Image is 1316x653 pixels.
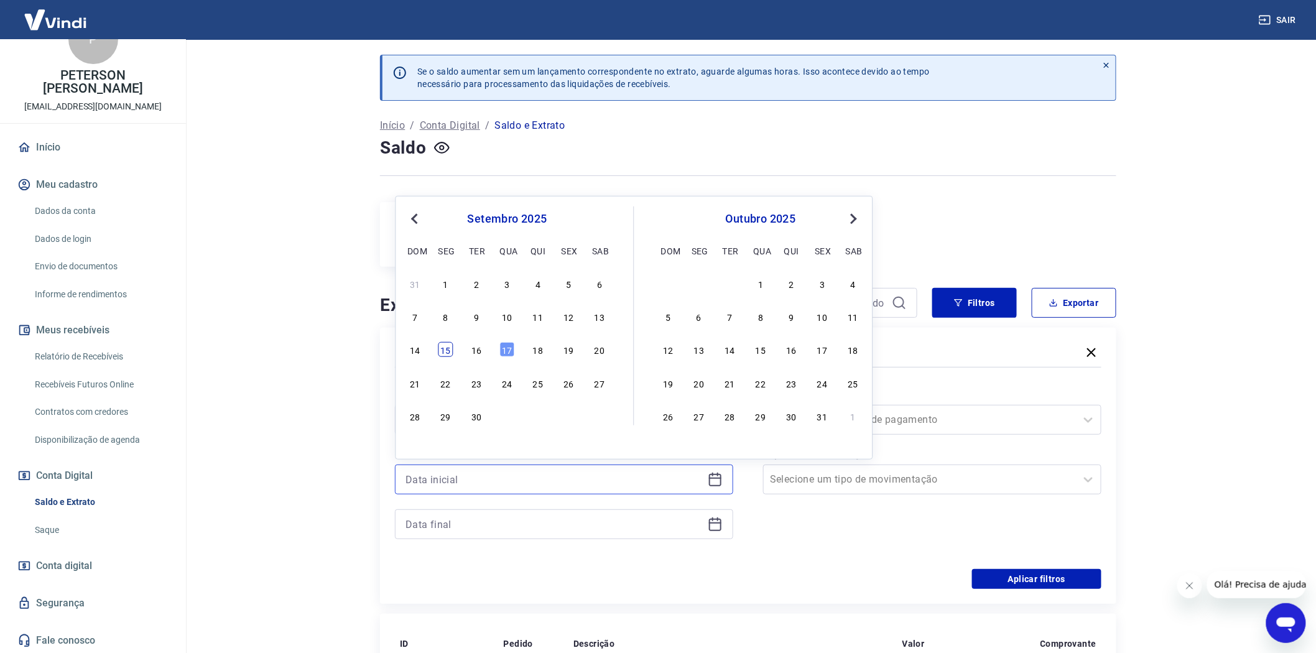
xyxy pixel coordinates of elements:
[30,226,171,252] a: Dados de login
[500,243,515,258] div: qua
[692,376,707,391] div: Choose segunda-feira, 20 de outubro de 2025
[469,409,484,424] div: Choose terça-feira, 30 de setembro de 2025
[753,342,768,357] div: Choose quarta-feira, 15 de outubro de 2025
[723,276,738,291] div: Choose terça-feira, 30 de setembro de 2025
[846,276,861,291] div: Choose sábado, 4 de outubro de 2025
[30,344,171,369] a: Relatório de Recebíveis
[784,342,799,357] div: Choose quinta-feira, 16 de outubro de 2025
[380,293,716,318] h4: Extrato
[438,309,453,324] div: Choose segunda-feira, 8 de setembro de 2025
[407,211,422,226] button: Previous Month
[438,276,453,291] div: Choose segunda-feira, 1 de setembro de 2025
[846,342,861,357] div: Choose sábado, 18 de outubro de 2025
[30,372,171,397] a: Recebíveis Futuros Online
[592,243,607,258] div: sab
[692,309,707,324] div: Choose segunda-feira, 6 de outubro de 2025
[438,342,453,357] div: Choose segunda-feira, 15 de setembro de 2025
[407,376,422,391] div: Choose domingo, 21 de setembro de 2025
[500,409,515,424] div: Choose quarta-feira, 1 de outubro de 2025
[380,118,405,133] a: Início
[660,409,675,424] div: Choose domingo, 26 de outubro de 2025
[24,100,162,113] p: [EMAIL_ADDRESS][DOMAIN_NAME]
[30,254,171,279] a: Envio de documentos
[692,342,707,357] div: Choose segunda-feira, 13 de outubro de 2025
[784,376,799,391] div: Choose quinta-feira, 23 de outubro de 2025
[531,276,545,291] div: Choose quinta-feira, 4 de setembro de 2025
[753,243,768,258] div: qua
[784,276,799,291] div: Choose quinta-feira, 2 de outubro de 2025
[692,243,707,258] div: seg
[469,376,484,391] div: Choose terça-feira, 23 de setembro de 2025
[405,515,703,534] input: Data final
[784,243,799,258] div: qui
[723,243,738,258] div: ter
[400,637,409,650] p: ID
[1032,288,1116,318] button: Exportar
[592,276,607,291] div: Choose sábado, 6 de setembro de 2025
[1266,603,1306,643] iframe: Botão para abrir a janela de mensagens
[815,409,830,424] div: Choose sexta-feira, 31 de outubro de 2025
[405,470,703,489] input: Data inicial
[784,409,799,424] div: Choose quinta-feira, 30 de outubro de 2025
[846,309,861,324] div: Choose sábado, 11 de outubro de 2025
[531,409,545,424] div: Choose quinta-feira, 2 de outubro de 2025
[562,409,577,424] div: Choose sexta-feira, 3 de outubro de 2025
[420,118,480,133] p: Conta Digital
[15,134,171,161] a: Início
[766,447,1099,462] label: Tipo de Movimentação
[972,569,1101,589] button: Aplicar filtros
[815,276,830,291] div: Choose sexta-feira, 3 de outubro de 2025
[660,276,675,291] div: Choose domingo, 28 de setembro de 2025
[753,376,768,391] div: Choose quarta-feira, 22 de outubro de 2025
[469,309,484,324] div: Choose terça-feira, 9 de setembro de 2025
[692,409,707,424] div: Choose segunda-feira, 27 de outubro de 2025
[407,276,422,291] div: Choose domingo, 31 de agosto de 2025
[438,409,453,424] div: Choose segunda-feira, 29 de setembro de 2025
[1177,573,1202,598] iframe: Fechar mensagem
[15,590,171,617] a: Segurança
[1207,571,1306,598] iframe: Mensagem da empresa
[660,309,675,324] div: Choose domingo, 5 de outubro de 2025
[1256,9,1301,32] button: Sair
[846,409,861,424] div: Choose sábado, 1 de novembro de 2025
[15,1,96,39] img: Vindi
[438,376,453,391] div: Choose segunda-feira, 22 de setembro de 2025
[469,243,484,258] div: ter
[531,243,545,258] div: qui
[406,211,609,226] div: setembro 2025
[660,376,675,391] div: Choose domingo, 19 de outubro de 2025
[573,637,615,650] p: Descrição
[30,427,171,453] a: Disponibilização de agenda
[932,288,1017,318] button: Filtros
[30,489,171,515] a: Saldo e Extrato
[15,462,171,489] button: Conta Digital
[562,342,577,357] div: Choose sexta-feira, 19 de setembro de 2025
[500,376,515,391] div: Choose quarta-feira, 24 de setembro de 2025
[380,136,427,160] h4: Saldo
[660,342,675,357] div: Choose domingo, 12 de outubro de 2025
[407,409,422,424] div: Choose domingo, 28 de setembro de 2025
[753,309,768,324] div: Choose quarta-feira, 8 de outubro de 2025
[30,282,171,307] a: Informe de rendimentos
[417,65,930,90] p: Se o saldo aumentar sem um lançamento correspondente no extrato, aguarde algumas horas. Isso acon...
[902,637,925,650] p: Valor
[562,376,577,391] div: Choose sexta-feira, 26 de setembro de 2025
[15,552,171,580] a: Conta digital
[30,198,171,224] a: Dados da conta
[723,342,738,357] div: Choose terça-feira, 14 de outubro de 2025
[531,376,545,391] div: Choose quinta-feira, 25 de setembro de 2025
[410,118,414,133] p: /
[15,171,171,198] button: Meu cadastro
[562,243,577,258] div: sex
[592,409,607,424] div: Choose sábado, 4 de outubro de 2025
[784,309,799,324] div: Choose quinta-feira, 9 de outubro de 2025
[504,637,533,650] p: Pedido
[438,243,453,258] div: seg
[500,342,515,357] div: Choose quarta-feira, 17 de setembro de 2025
[562,309,577,324] div: Choose sexta-feira, 12 de setembro de 2025
[469,276,484,291] div: Choose terça-feira, 2 de setembro de 2025
[407,243,422,258] div: dom
[485,118,489,133] p: /
[7,9,104,19] span: Olá! Precisa de ajuda?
